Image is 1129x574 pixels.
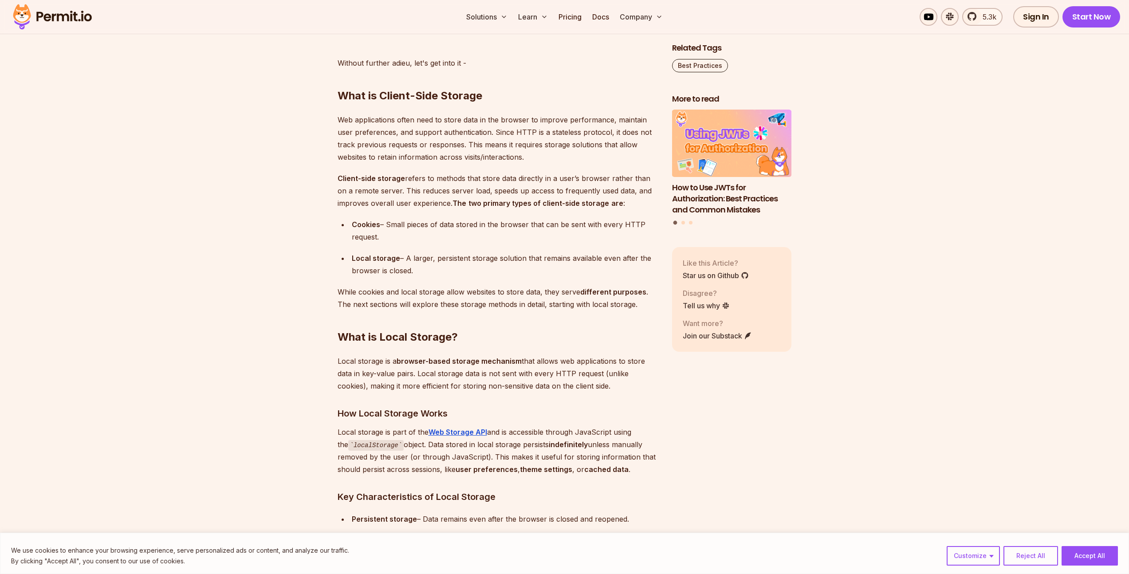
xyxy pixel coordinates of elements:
button: Accept All [1062,546,1118,566]
strong: cached data [584,465,629,474]
button: Learn [515,8,551,26]
button: Go to slide 2 [681,221,685,224]
div: – Small pieces of data stored in the browser that can be sent with every HTTP request. [352,218,658,243]
strong: Persistent storage [352,515,417,523]
strong: indefinitely [549,440,588,449]
p: By clicking "Accept All", you consent to our use of cookies. [11,556,349,566]
a: Start Now [1062,6,1121,28]
p: refers to methods that store data directly in a user’s browser rather than on a remote server. Th... [338,172,658,209]
strong: theme settings [520,465,572,474]
p: Local storage is part of the and is accessible through JavaScript using the object. Data stored i... [338,426,658,476]
h2: Related Tags [672,43,792,54]
p: Disagree? [683,288,730,299]
a: Join our Substack [683,330,752,341]
button: Customize [947,546,1000,566]
a: Pricing [555,8,585,26]
p: Without further adieu, let's get into it - [338,57,658,69]
button: Go to slide 1 [673,221,677,225]
img: How to Use JWTs for Authorization: Best Practices and Common Mistakes [672,110,792,177]
h3: How to Use JWTs for Authorization: Best Practices and Common Mistakes [672,182,792,215]
strong: Cookies [352,220,380,229]
strong: Client-side storage [338,174,405,183]
p: While cookies and local storage allow websites to store data, they serve . The next sections will... [338,286,658,311]
p: Want more? [683,318,752,329]
a: Tell us why [683,300,730,311]
p: Like this Article? [683,258,749,268]
a: Sign In [1013,6,1059,28]
strong: browser-based storage mechanism [397,357,522,366]
h2: What is Local Storage? [338,295,658,344]
p: We use cookies to enhance your browsing experience, serve personalized ads or content, and analyz... [11,545,349,556]
button: Solutions [463,8,511,26]
h2: What is Client-Side Storage [338,53,658,103]
button: Go to slide 3 [689,221,692,224]
a: Star us on Github [683,270,749,281]
a: 5.3k [962,8,1003,26]
p: Web applications often need to store data in the browser to improve performance, maintain user pr... [338,114,658,163]
a: Web Storage API [429,428,487,436]
a: Docs [589,8,613,26]
span: 5.3k [977,12,996,22]
div: Posts [672,110,792,226]
h3: How Local Storage Works [338,406,658,421]
img: Permit logo [9,2,96,32]
h2: More to read [672,94,792,105]
strong: two primary types of client-side storage [468,199,609,208]
a: Best Practices [672,59,728,72]
button: Company [616,8,666,26]
strong: Local storage [352,254,400,263]
strong: The [452,199,466,208]
strong: user preferences [456,465,518,474]
strong: are [611,199,623,208]
h3: Key Characteristics of Local Storage [338,490,658,504]
button: Reject All [1003,546,1058,566]
strong: different purposes [580,287,646,296]
code: localStorage [348,440,404,451]
div: – Data remains even after the browser is closed and reopened. [352,513,658,525]
div: – A larger, persistent storage solution that remains available even after the browser is closed. [352,252,658,277]
li: 1 of 3 [672,110,792,216]
p: Local storage is a that allows web applications to store data in key-value pairs. Local storage d... [338,355,658,392]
